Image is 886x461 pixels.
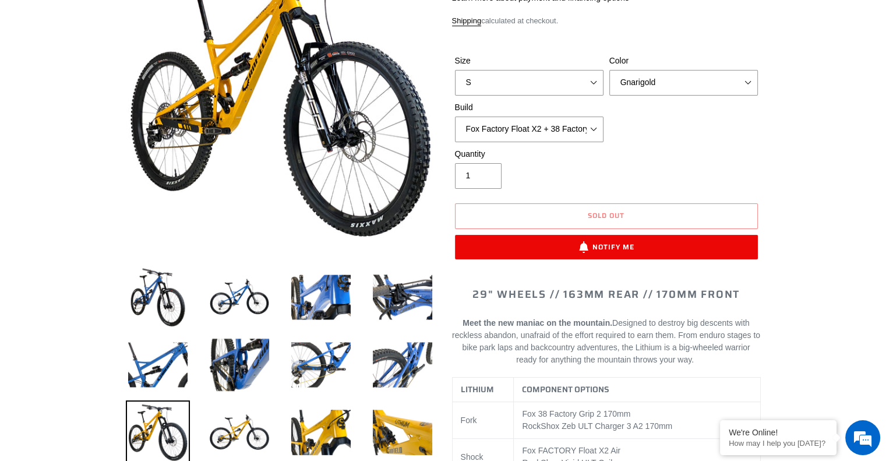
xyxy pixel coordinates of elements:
[455,235,758,259] button: Notify Me
[729,428,828,437] div: We're Online!
[455,55,603,67] label: Size
[455,148,603,160] label: Quantity
[609,55,758,67] label: Color
[370,333,435,397] img: Load image into Gallery viewer, LITHIUM - Complete Bike
[462,330,760,364] span: From enduro stages to bike park laps and backcountry adventures, the Lithium is a big-wheeled war...
[514,402,760,439] td: RockShox mm
[370,265,435,329] img: Load image into Gallery viewer, LITHIUM - Complete Bike
[588,210,624,221] span: Sold out
[452,16,482,26] a: Shipping
[463,318,612,328] b: Meet the new maniac on the mountain.
[729,439,828,448] p: How may I help you today?
[207,265,271,329] img: Load image into Gallery viewer, LITHIUM - Complete Bike
[514,378,760,402] th: COMPONENT OPTIONS
[452,15,761,27] div: calculated at checkout.
[126,265,190,329] img: Load image into Gallery viewer, LITHIUM - Complete Bike
[452,402,514,439] td: Fork
[289,265,353,329] img: Load image into Gallery viewer, LITHIUM - Complete Bike
[452,378,514,402] th: LITHIUM
[455,101,603,114] label: Build
[207,333,271,397] img: Load image into Gallery viewer, LITHIUM - Complete Bike
[691,355,694,364] span: .
[126,333,190,397] img: Load image into Gallery viewer, LITHIUM - Complete Bike
[522,409,630,418] span: Fox 38 Factory Grip 2 170mm
[289,333,353,397] img: Load image into Gallery viewer, LITHIUM - Complete Bike
[452,318,760,364] span: Designed to destroy big descents with reckless abandon, unafraid of the effort required to earn t...
[455,203,758,229] button: Sold out
[472,286,740,302] span: 29" WHEELS // 163mm REAR // 170mm FRONT
[562,421,659,431] span: Zeb ULT Charger 3 A2 170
